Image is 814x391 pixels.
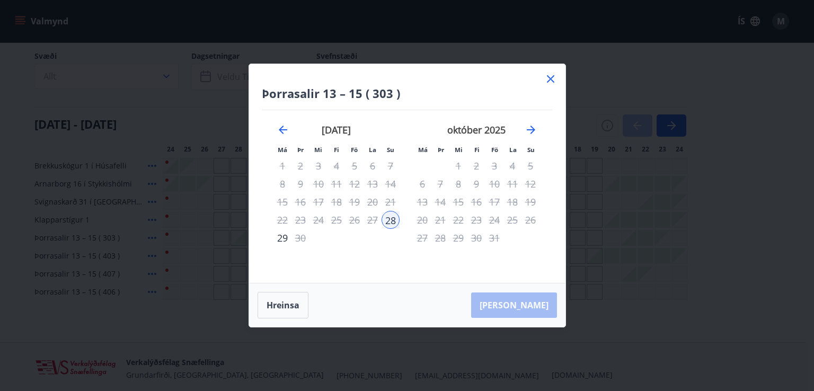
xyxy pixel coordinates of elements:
[273,229,291,247] div: Aðeins útritun í boði
[503,175,521,193] td: Not available. laugardagur, 11. október 2025
[413,193,431,211] td: Not available. mánudagur, 13. október 2025
[491,146,498,154] small: Fö
[485,229,503,247] td: Not available. föstudagur, 31. október 2025
[328,211,346,229] td: Not available. fimmtudagur, 25. september 2025
[346,193,364,211] td: Not available. föstudagur, 19. september 2025
[273,211,291,229] td: Not available. mánudagur, 22. september 2025
[485,193,503,211] div: Aðeins útritun í boði
[364,157,382,175] td: Not available. laugardagur, 6. september 2025
[449,157,467,175] td: Not available. miðvikudagur, 1. október 2025
[467,175,485,193] td: Not available. fimmtudagur, 9. október 2025
[309,193,328,211] td: Not available. miðvikudagur, 17. september 2025
[382,193,400,211] td: Not available. sunnudagur, 21. september 2025
[328,193,346,211] td: Not available. fimmtudagur, 18. september 2025
[346,211,364,229] td: Not available. föstudagur, 26. september 2025
[309,157,328,175] td: Not available. miðvikudagur, 3. september 2025
[485,157,503,175] td: Not available. föstudagur, 3. október 2025
[364,193,382,211] td: Not available. laugardagur, 20. september 2025
[525,123,537,136] div: Move forward to switch to the next month.
[291,193,309,211] td: Not available. þriðjudagur, 16. september 2025
[273,193,291,211] td: Not available. mánudagur, 15. september 2025
[277,123,289,136] div: Move backward to switch to the previous month.
[418,146,428,154] small: Má
[467,157,485,175] td: Not available. fimmtudagur, 2. október 2025
[382,175,400,193] td: Not available. sunnudagur, 14. september 2025
[449,229,467,247] td: Not available. miðvikudagur, 29. október 2025
[521,157,539,175] td: Not available. sunnudagur, 5. október 2025
[346,175,364,193] td: Not available. föstudagur, 12. september 2025
[278,146,287,154] small: Má
[449,193,467,211] td: Not available. miðvikudagur, 15. október 2025
[273,157,291,175] td: Not available. mánudagur, 1. september 2025
[346,157,364,175] td: Not available. föstudagur, 5. september 2025
[387,146,394,154] small: Su
[369,146,376,154] small: La
[449,211,467,229] td: Not available. miðvikudagur, 22. október 2025
[364,211,382,229] td: Not available. laugardagur, 27. september 2025
[503,211,521,229] td: Not available. laugardagur, 25. október 2025
[485,211,503,229] td: Not available. föstudagur, 24. október 2025
[521,211,539,229] td: Not available. sunnudagur, 26. október 2025
[413,175,431,193] td: Not available. mánudagur, 6. október 2025
[382,211,400,229] td: Selected as start date. sunnudagur, 28. september 2025
[291,175,309,193] td: Not available. þriðjudagur, 9. september 2025
[262,85,553,101] h4: Þorrasalir 13 – 15 ( 303 )
[431,211,449,229] td: Not available. þriðjudagur, 21. október 2025
[485,175,503,193] div: Aðeins útritun í boði
[413,229,431,247] td: Not available. mánudagur, 27. október 2025
[322,123,351,136] strong: [DATE]
[527,146,535,154] small: Su
[467,229,485,247] td: Not available. fimmtudagur, 30. október 2025
[455,146,463,154] small: Mi
[382,211,400,229] div: Aðeins innritun í boði
[431,193,449,211] td: Not available. þriðjudagur, 14. október 2025
[291,229,309,247] td: Not available. þriðjudagur, 30. september 2025
[297,146,304,154] small: Þr
[314,146,322,154] small: Mi
[273,175,291,193] td: Not available. mánudagur, 8. september 2025
[413,211,431,229] td: Not available. mánudagur, 20. október 2025
[503,157,521,175] td: Not available. laugardagur, 4. október 2025
[521,175,539,193] td: Not available. sunnudagur, 12. október 2025
[382,157,400,175] td: Not available. sunnudagur, 7. september 2025
[467,193,485,211] td: Not available. fimmtudagur, 16. október 2025
[485,175,503,193] td: Not available. föstudagur, 10. október 2025
[449,175,467,193] td: Not available. miðvikudagur, 8. október 2025
[334,146,339,154] small: Fi
[291,211,309,229] td: Not available. þriðjudagur, 23. september 2025
[262,110,553,270] div: Calendar
[328,175,346,193] td: Not available. fimmtudagur, 11. september 2025
[309,211,328,229] td: Not available. miðvikudagur, 24. september 2025
[309,175,328,193] td: Not available. miðvikudagur, 10. september 2025
[447,123,506,136] strong: október 2025
[351,146,358,154] small: Fö
[258,292,308,318] button: Hreinsa
[474,146,480,154] small: Fi
[521,193,539,211] td: Not available. sunnudagur, 19. október 2025
[291,157,309,175] td: Not available. þriðjudagur, 2. september 2025
[431,229,449,247] td: Not available. þriðjudagur, 28. október 2025
[467,211,485,229] div: Aðeins útritun í boði
[485,193,503,211] td: Not available. föstudagur, 17. október 2025
[431,175,449,193] td: Not available. þriðjudagur, 7. október 2025
[467,211,485,229] td: Not available. fimmtudagur, 23. október 2025
[438,146,444,154] small: Þr
[503,193,521,211] td: Not available. laugardagur, 18. október 2025
[364,175,382,193] td: Not available. laugardagur, 13. september 2025
[328,157,346,175] td: Not available. fimmtudagur, 4. september 2025
[509,146,517,154] small: La
[273,229,291,247] td: Choose mánudagur, 29. september 2025 as your check-out date. It’s available.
